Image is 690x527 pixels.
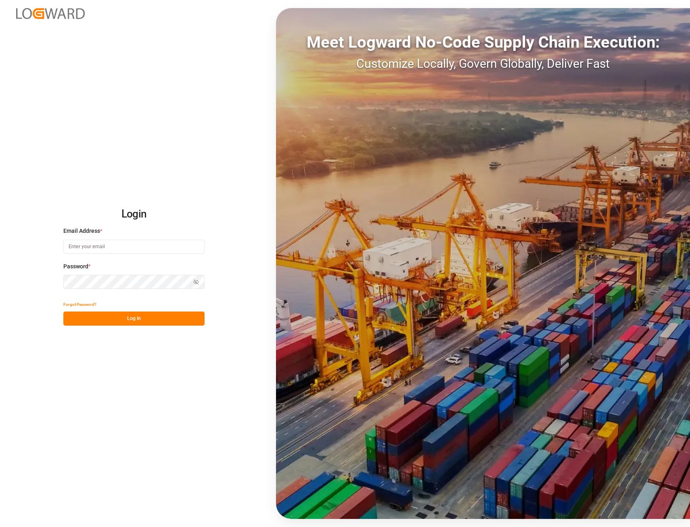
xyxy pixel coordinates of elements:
span: Password [63,262,88,271]
div: Customize Locally, Govern Globally, Deliver Fast [276,54,690,73]
button: Forgot Password? [63,297,96,312]
div: Meet Logward No-Code Supply Chain Execution: [276,30,690,54]
span: Email Address [63,227,100,235]
button: Log In [63,312,205,326]
h2: Login [63,201,205,227]
img: Logward_new_orange.png [16,8,85,19]
input: Enter your email [63,240,205,254]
